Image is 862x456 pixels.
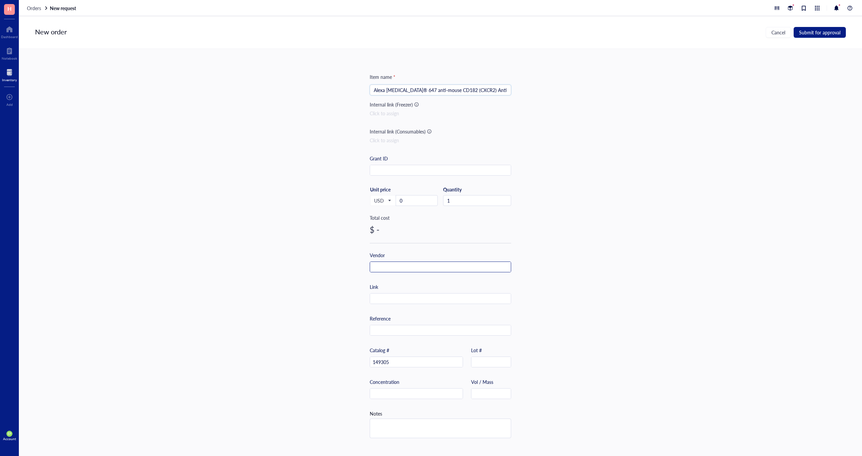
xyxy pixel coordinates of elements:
[370,283,378,291] div: Link
[370,101,413,108] div: Internal link (Freezer)
[374,197,391,204] span: USD
[2,78,17,82] div: Inventory
[2,67,17,82] a: Inventory
[799,30,840,35] span: Submit for approval
[27,5,48,11] a: Orders
[370,315,391,322] div: Reference
[50,5,77,11] a: New request
[370,136,511,144] div: Click to assign
[370,378,399,386] div: Concentration
[794,27,846,38] button: Submit for approval
[370,128,426,135] div: Internal link (Consumables)
[3,437,16,441] div: Account
[370,73,395,81] div: Item name
[370,186,412,192] div: Unit price
[27,5,41,11] span: Orders
[7,4,11,13] span: H
[370,346,389,354] div: Catalog #
[471,346,482,354] div: Lot #
[370,155,388,162] div: Grant ID
[471,378,493,386] div: Vol / Mass
[1,35,18,39] div: Dashboard
[370,224,511,235] div: $ -
[771,30,785,35] span: Cancel
[370,251,385,259] div: Vendor
[370,214,511,221] div: Total cost
[6,102,13,107] div: Add
[766,27,791,38] button: Cancel
[8,432,11,435] span: EP
[35,27,67,38] div: New order
[2,56,17,60] div: Notebook
[1,24,18,39] a: Dashboard
[2,45,17,60] a: Notebook
[370,110,511,117] div: Click to assign
[370,410,382,417] div: Notes
[443,186,511,192] div: Quantity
